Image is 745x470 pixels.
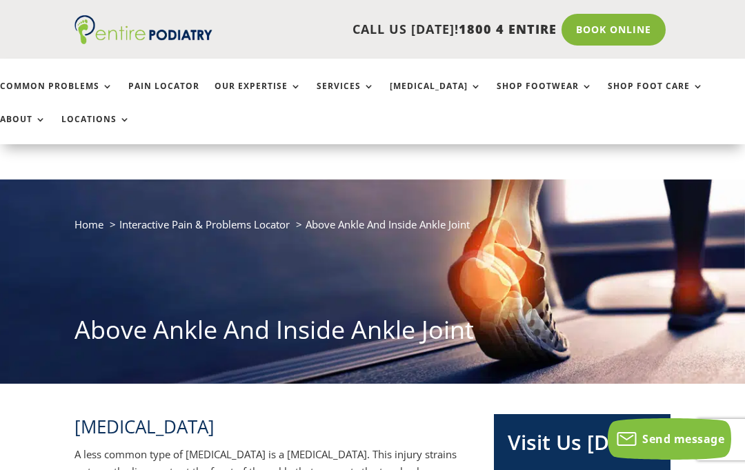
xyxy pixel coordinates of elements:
[642,431,724,447] span: Send message
[212,21,557,39] p: CALL US [DATE]!
[128,81,199,111] a: Pain Locator
[608,418,731,460] button: Send message
[61,115,130,144] a: Locations
[317,81,375,111] a: Services
[119,217,290,231] a: Interactive Pain & Problems Locator
[497,81,593,111] a: Shop Footwear
[215,81,301,111] a: Our Expertise
[508,428,657,464] h2: Visit Us [DATE]
[74,15,212,44] img: logo (1)
[306,217,470,231] span: Above Ankle And Inside Ankle Joint
[74,217,103,231] a: Home
[608,81,704,111] a: Shop Foot Care
[74,414,215,439] span: [MEDICAL_DATA]
[459,21,557,37] span: 1800 4 ENTIRE
[74,313,670,354] h1: Above Ankle And Inside Ankle Joint
[74,215,670,244] nav: breadcrumb
[562,14,666,46] a: Book Online
[390,81,481,111] a: [MEDICAL_DATA]
[74,33,212,47] a: Entire Podiatry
